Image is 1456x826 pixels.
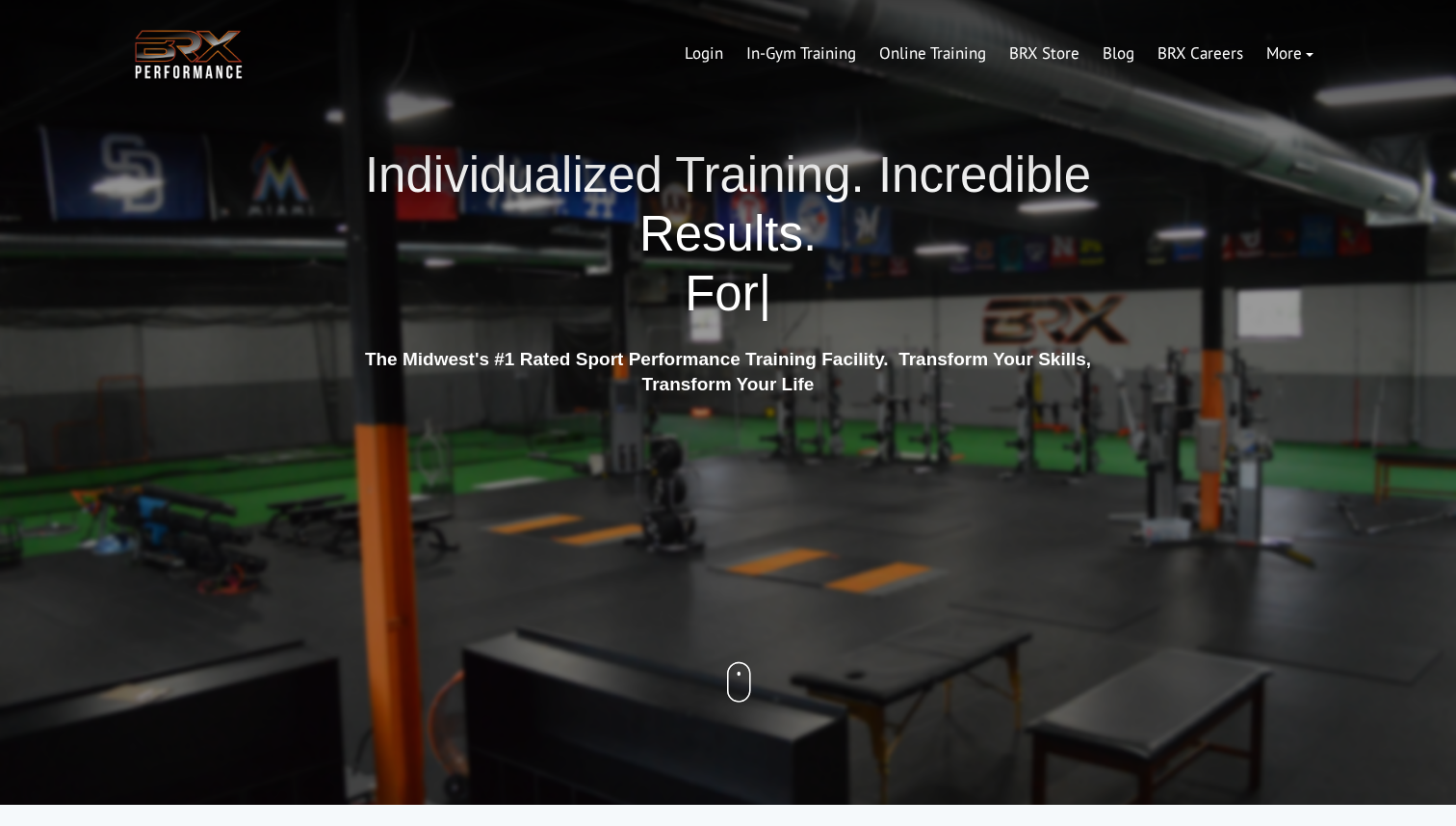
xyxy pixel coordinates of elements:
h1: Individualized Training. Incredible Results. [357,146,1099,323]
a: BRX Store [998,31,1091,77]
span: For [685,266,759,321]
a: BRX Careers [1146,31,1255,77]
a: Blog [1091,31,1146,77]
div: Navigation Menu [673,31,1325,77]
img: BRX Transparent Logo-2 [131,25,247,84]
strong: The Midwest's #1 Rated Sport Performance Training Facility. Transform Your Skills, Transform Your... [365,349,1091,395]
a: Login [673,31,735,77]
a: Online Training [868,31,998,77]
a: In-Gym Training [735,31,868,77]
span: | [759,266,771,321]
a: More [1255,31,1325,77]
